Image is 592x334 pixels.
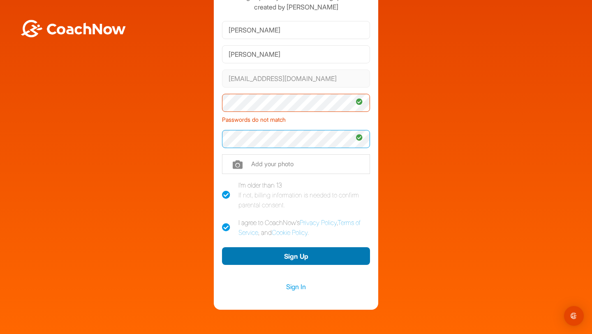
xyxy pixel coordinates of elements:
[564,306,584,326] div: Open Intercom Messenger
[238,190,370,210] div: If not, billing information is needed to confirm parental consent.
[222,2,370,12] p: created by [PERSON_NAME]
[20,20,127,37] img: BwLJSsUCoWCh5upNqxVrqldRgqLPVwmV24tXu5FoVAoFEpwwqQ3VIfuoInZCoVCoTD4vwADAC3ZFMkVEQFDAAAAAElFTkSuQmCC
[222,218,370,237] label: I agree to CoachNow's , , and .
[222,247,370,265] button: Sign Up
[222,70,370,88] input: Email
[222,112,370,124] div: Passwords do not match
[238,180,370,210] div: I'm older than 13
[222,281,370,292] a: Sign In
[222,21,370,39] input: First Name
[272,228,308,237] a: Cookie Policy
[300,218,337,227] a: Privacy Policy
[222,45,370,63] input: Last Name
